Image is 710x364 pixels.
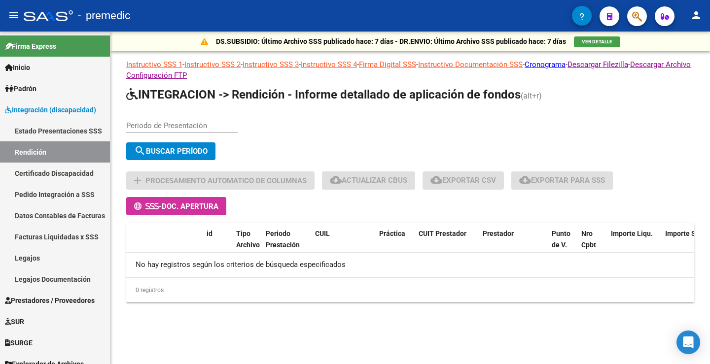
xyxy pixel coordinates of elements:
span: Actualizar CBUs [330,176,407,185]
span: Periodo Prestación [266,230,300,249]
span: Integración (discapacidad) [5,104,96,115]
a: Firma Digital SSS [359,60,416,69]
mat-icon: cloud_download [519,174,531,186]
span: Procesamiento automatico de columnas [145,176,307,185]
span: Inicio [5,62,30,73]
span: id [207,230,213,237]
span: Importe Liqu. [611,230,653,237]
button: Exportar para SSS [511,171,613,190]
datatable-header-cell: Punto de V. [548,223,577,266]
datatable-header-cell: Nro Cpbt [577,223,607,266]
span: Padrón [5,83,36,94]
span: Tipo Archivo [236,230,260,249]
span: Exportar para SSS [519,176,605,185]
span: - [134,202,162,211]
mat-icon: cloud_download [330,174,342,186]
datatable-header-cell: CUIL [311,223,375,266]
span: CUIT Prestador [419,230,466,237]
datatable-header-cell: Prestador [479,223,548,266]
span: Prestadores / Proveedores [5,295,95,306]
a: Instructivo SSS 1 [126,60,182,69]
mat-icon: add [132,175,143,187]
a: Instructivo Documentación SSS [418,60,523,69]
span: Práctica [379,230,405,237]
datatable-header-cell: Importe Liqu. [607,223,661,266]
mat-icon: menu [8,9,20,21]
mat-icon: search [134,145,146,157]
span: Importe Solic. [665,230,709,237]
button: VER DETALLE [574,36,620,47]
mat-icon: cloud_download [430,174,442,186]
button: Procesamiento automatico de columnas [126,171,315,190]
span: (alt+r) [521,91,542,100]
span: Punto de V. [552,230,570,249]
div: No hay registros según los criterios de búsqueda especificados [126,253,694,277]
button: Actualizar CBUs [322,171,415,190]
p: - - - - - - - - [126,59,694,81]
span: VER DETALLE [582,39,612,44]
a: Cronograma [525,60,566,69]
datatable-header-cell: Tipo Archivo [232,223,262,266]
button: Buscar Período [126,142,215,160]
span: CUIL [315,230,330,237]
div: 0 registros [126,278,694,302]
datatable-header-cell: Práctica [375,223,415,266]
span: Exportar CSV [430,176,496,185]
span: INTEGRACION -> Rendición - Informe detallado de aplicación de fondos [126,88,521,101]
button: -Doc. Apertura [126,197,226,215]
mat-icon: person [690,9,702,21]
span: Doc. Apertura [162,202,218,211]
span: Nro Cpbt [581,230,596,249]
p: DS.SUBSIDIO: Último Archivo SSS publicado hace: 7 días - DR.ENVIO: Último Archivo SSS publicado h... [216,36,566,47]
span: SUR [5,316,24,327]
datatable-header-cell: Periodo Prestación [262,223,311,266]
button: Exportar CSV [423,171,504,190]
a: Instructivo SSS 4 [301,60,357,69]
a: Descargar Filezilla [568,60,628,69]
a: Instructivo SSS 3 [243,60,299,69]
datatable-header-cell: id [203,223,232,266]
span: SURGE [5,337,33,348]
span: - premedic [78,5,131,27]
datatable-header-cell: CUIT Prestador [415,223,479,266]
span: Buscar Período [134,147,208,156]
span: Prestador [483,230,514,237]
a: Instructivo SSS 2 [184,60,241,69]
span: Firma Express [5,41,56,52]
div: Open Intercom Messenger [676,331,700,354]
